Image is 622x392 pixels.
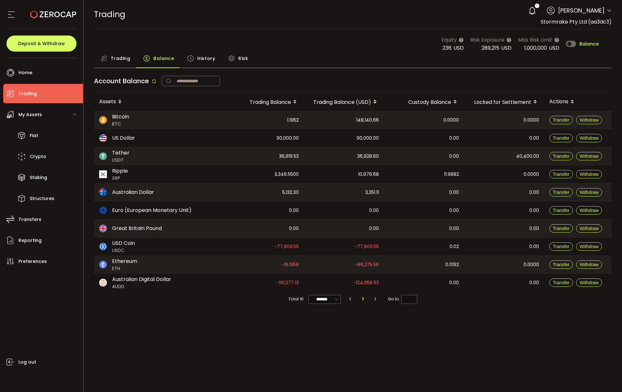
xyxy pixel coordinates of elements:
button: Transfer [549,188,573,196]
span: 90,000.00 [276,135,299,142]
span: -86,275.56 [355,261,379,268]
button: Withdraw [576,242,602,251]
span: USD Coin [112,239,135,247]
span: USD [453,44,464,52]
span: 40,400.00 [516,153,539,160]
span: Australian Dollar [112,188,154,196]
span: Transfer [553,154,570,159]
span: Trading [111,52,130,65]
span: -124,958.93 [353,279,379,286]
span: History [197,52,215,65]
span: Withdraw [580,190,598,195]
span: 0.0192 [445,261,459,268]
button: Transfer [549,242,573,251]
span: 0.00 [449,153,459,160]
span: Withdraw [580,208,598,213]
span: [PERSON_NAME] [558,6,605,15]
button: Transfer [549,278,573,287]
span: 148,140.66 [356,116,379,124]
span: Withdraw [580,136,598,141]
span: 0.00 [449,207,459,214]
span: USDC [112,247,135,254]
span: -77,809.55 [275,243,299,250]
span: 1 [536,4,537,8]
span: AUDD [112,283,171,290]
span: 0.00 [449,189,459,196]
button: Deposit & Withdraw [6,35,77,52]
span: Transfer [553,262,570,267]
span: 1,000,000 [524,44,547,52]
span: Equity [441,36,457,44]
span: 0.02 [450,243,459,250]
span: Deposit & Withdraw [18,41,65,46]
div: Locked for Settlement [464,96,544,107]
span: Withdraw [580,244,598,249]
span: 11.9882 [444,171,459,178]
img: eur_portfolio.svg [99,206,107,214]
span: Reporting [18,236,42,245]
span: Tether [112,149,130,157]
button: Transfer [549,134,573,142]
span: Fiat [30,131,38,140]
button: Withdraw [576,170,602,178]
span: Withdraw [580,154,598,159]
span: Transfers [18,215,41,224]
span: Withdraw [580,280,598,285]
span: 0.00 [449,279,459,286]
span: 1.1952 [287,116,299,124]
button: Transfer [549,224,573,233]
img: btc_portfolio.svg [99,116,107,124]
button: Transfer [549,170,573,178]
span: Max Risk Limit [518,36,552,44]
span: 90,000.00 [357,135,379,142]
span: 10,976.68 [358,171,379,178]
button: Transfer [549,116,573,124]
span: 5,132.30 [282,189,299,196]
span: US Dollar [112,134,135,142]
span: BTC [112,121,129,127]
span: Total 10 [288,295,304,304]
iframe: Chat Widget [590,361,622,392]
span: Great Britain Pound [112,225,162,232]
span: Ethereum [112,257,137,265]
button: Withdraw [576,278,602,287]
span: Transfer [553,244,570,249]
span: Log out [18,357,36,367]
span: Trading [18,89,37,98]
span: ETH [112,265,137,272]
img: usd_portfolio.svg [99,134,107,142]
span: Withdraw [580,172,598,177]
span: Balance [153,52,174,65]
span: Trading [94,9,125,20]
span: 0.0000 [443,116,459,124]
span: Transfer [553,190,570,195]
img: usdt_portfolio.svg [99,152,107,160]
span: -77,809.55 [355,243,379,250]
span: Euro (European Monetary Unit) [112,206,192,214]
button: Withdraw [576,260,602,269]
span: 0.00 [289,207,299,214]
span: 236 [442,44,451,52]
span: Transfer [553,226,570,231]
span: Risk Exposure [470,36,504,44]
span: Structures [30,194,54,203]
span: 0.00 [529,243,539,250]
button: Transfer [549,206,573,215]
span: 3,346.5500 [275,171,299,178]
span: Withdraw [580,262,598,267]
button: Transfer [549,152,573,160]
img: aud_portfolio.svg [99,188,107,196]
div: Trading Balance [224,96,304,107]
span: 0.00 [449,135,459,142]
div: Actions [544,96,612,107]
span: Go to [388,295,417,304]
span: Balance [579,42,599,46]
span: Transfer [553,117,570,123]
span: XRP [112,175,128,182]
span: 289,215 [482,44,499,52]
span: 3,351.11 [365,189,379,196]
span: 0.0000 [524,171,539,178]
img: gbp_portfolio.svg [99,225,107,232]
span: Transfer [553,280,570,285]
